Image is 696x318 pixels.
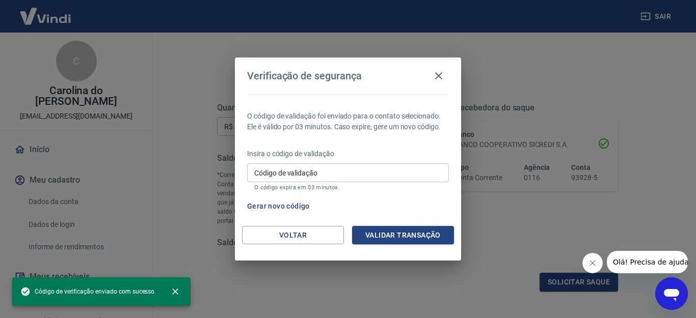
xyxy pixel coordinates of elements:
[6,7,86,15] span: Olá! Precisa de ajuda?
[164,280,186,303] button: close
[247,70,362,82] h4: Verificação de segurança
[242,226,344,245] button: Voltar
[607,251,688,273] iframe: Mensagem da empresa
[243,197,314,216] button: Gerar novo código
[247,111,449,132] p: O código de validação foi enviado para o contato selecionado. Ele é válido por 03 minutos. Caso e...
[20,286,156,297] span: Código de verificação enviado com sucesso.
[655,277,688,310] iframe: Botão para abrir a janela de mensagens
[352,226,454,245] button: Validar transação
[582,253,603,273] iframe: Fechar mensagem
[254,184,442,191] p: O código expira em 03 minutos.
[247,149,449,159] p: Insira o código de validação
